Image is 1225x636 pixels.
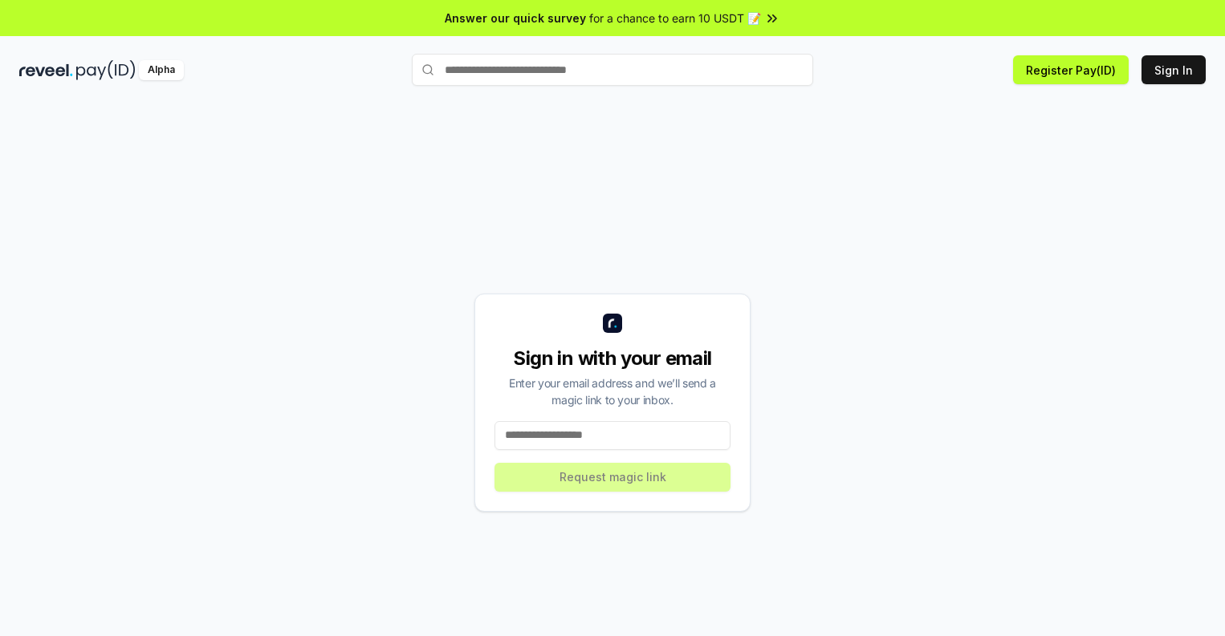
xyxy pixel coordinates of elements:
img: reveel_dark [19,60,73,80]
div: Enter your email address and we’ll send a magic link to your inbox. [494,375,731,408]
img: logo_small [603,314,622,333]
div: Sign in with your email [494,346,731,371]
span: Answer our quick survey [445,10,586,26]
span: for a chance to earn 10 USDT 📝 [589,10,761,26]
button: Sign In [1142,55,1206,84]
button: Register Pay(ID) [1013,55,1129,84]
img: pay_id [76,60,136,80]
div: Alpha [139,60,184,80]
